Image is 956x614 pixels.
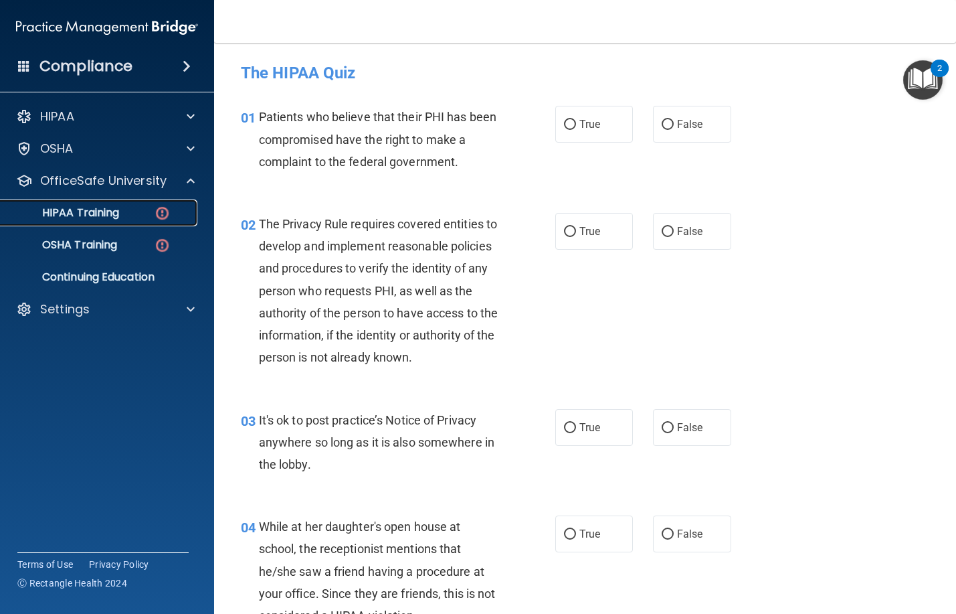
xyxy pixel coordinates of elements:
p: Settings [40,301,90,317]
span: 03 [241,413,256,429]
span: 04 [241,520,256,536]
input: False [662,120,674,130]
span: Ⓒ Rectangle Health 2024 [17,577,127,590]
p: HIPAA [40,108,74,125]
span: It's ok to post practice’s Notice of Privacy anywhere so long as it is also somewhere in the lobby. [259,413,494,471]
a: Terms of Use [17,558,73,571]
span: True [579,528,600,540]
div: 2 [937,68,942,86]
span: 01 [241,110,256,126]
span: True [579,225,600,238]
p: HIPAA Training [9,206,119,220]
span: False [677,421,703,434]
h4: The HIPAA Quiz [241,64,929,82]
input: False [662,227,674,237]
input: False [662,423,674,433]
p: OSHA [40,141,74,157]
p: OfficeSafe University [40,173,167,189]
input: True [564,227,576,237]
input: True [564,423,576,433]
span: False [677,528,703,540]
a: OSHA [16,141,195,157]
input: True [564,120,576,130]
span: True [579,421,600,434]
span: The Privacy Rule requires covered entities to develop and implement reasonable policies and proce... [259,217,498,364]
img: danger-circle.6113f641.png [154,237,171,254]
button: Open Resource Center, 2 new notifications [903,60,943,100]
img: danger-circle.6113f641.png [154,205,171,222]
span: Patients who believe that their PHI has been compromised have the right to make a complaint to th... [259,110,496,168]
p: Continuing Education [9,271,191,284]
a: Privacy Policy [89,558,149,571]
span: True [579,118,600,131]
a: HIPAA [16,108,195,125]
a: Settings [16,301,195,317]
input: False [662,530,674,540]
h4: Compliance [39,57,132,76]
span: False [677,118,703,131]
input: True [564,530,576,540]
a: OfficeSafe University [16,173,195,189]
img: PMB logo [16,14,198,41]
p: OSHA Training [9,238,117,252]
span: False [677,225,703,238]
span: 02 [241,217,256,233]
